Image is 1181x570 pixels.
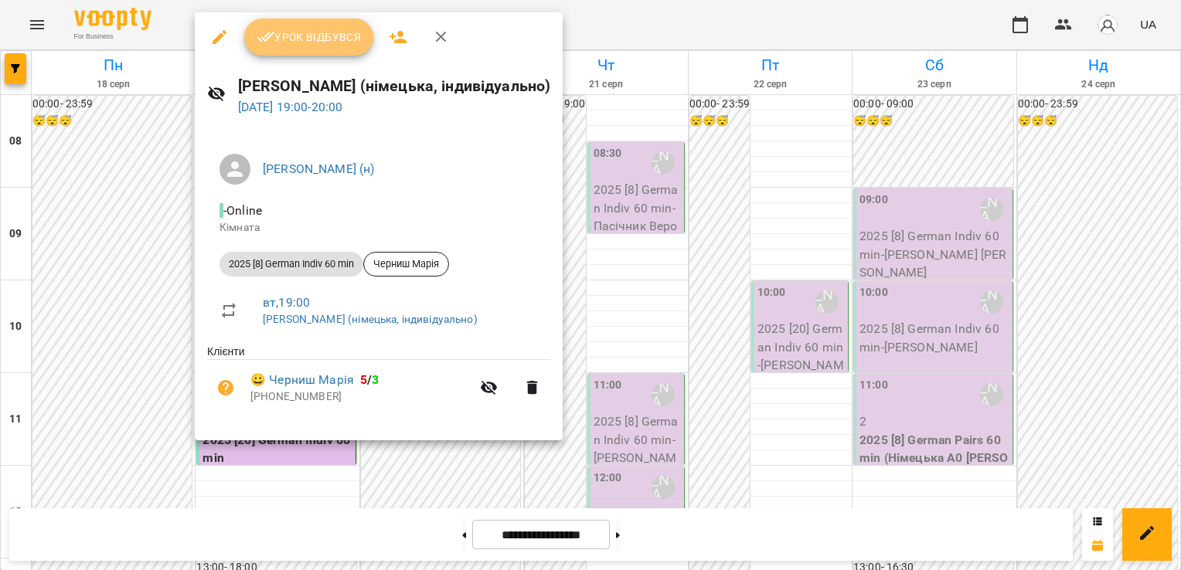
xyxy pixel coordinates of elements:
button: Візит ще не сплачено. Додати оплату? [207,369,244,406]
span: - Online [220,203,265,218]
span: 3 [372,372,379,387]
span: 2025 [8] German Indiv 60 min [220,257,363,271]
span: Черниш Марія [364,257,448,271]
button: Урок відбувся [244,19,374,56]
a: 😀 Черниш Марія [250,371,354,389]
ul: Клієнти [207,344,550,421]
a: вт , 19:00 [263,295,310,310]
a: [PERSON_NAME] (н) [263,161,375,176]
a: [PERSON_NAME] (німецька, індивідуально) [263,313,478,325]
b: / [360,372,379,387]
div: Черниш Марія [363,252,449,277]
a: [DATE] 19:00-20:00 [238,100,343,114]
p: [PHONE_NUMBER] [250,389,471,405]
h6: [PERSON_NAME] (німецька, індивідуально) [238,74,551,98]
span: Урок відбувся [257,28,362,46]
p: Кімната [220,220,538,236]
span: 5 [360,372,367,387]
